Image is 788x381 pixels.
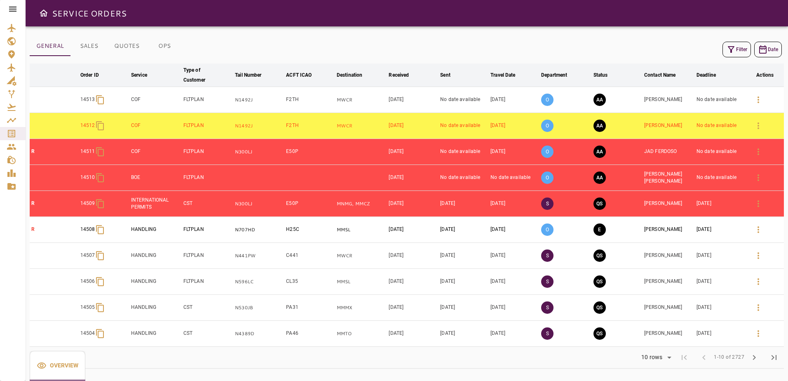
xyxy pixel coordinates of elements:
[541,94,553,106] p: O
[235,252,283,259] p: N441PW
[387,191,439,217] td: [DATE]
[235,200,283,207] p: N300LJ
[489,139,539,165] td: [DATE]
[439,139,489,165] td: No date available
[337,226,386,233] p: MMSL
[439,191,489,217] td: [DATE]
[182,113,233,139] td: FLTPLAN
[439,243,489,269] td: [DATE]
[235,96,283,103] p: N1492J
[636,351,674,364] div: 10 rows
[593,172,606,184] button: AWAITING ASSIGNMENT
[387,295,439,321] td: [DATE]
[639,354,664,361] div: 10 rows
[284,87,335,113] td: F2TH
[439,295,489,321] td: [DATE]
[748,168,768,188] button: Details
[695,191,746,217] td: [DATE]
[387,113,439,139] td: [DATE]
[748,194,768,214] button: Details
[694,348,714,367] span: Previous Page
[337,96,386,103] p: MWCR
[387,165,439,191] td: [DATE]
[80,148,95,155] p: 14511
[541,198,553,210] p: S
[541,70,567,80] div: Department
[131,70,158,80] span: Service
[748,220,768,240] button: Details
[697,70,727,80] span: Deadline
[439,269,489,295] td: [DATE]
[593,327,606,340] button: QUOTE SENT
[52,7,127,20] h6: SERVICE ORDERS
[284,321,335,347] td: PA46
[643,217,695,243] td: [PERSON_NAME]
[389,70,409,80] div: Received
[235,122,283,129] p: N1492J
[129,217,182,243] td: HANDLING
[697,70,716,80] div: Deadline
[695,165,746,191] td: No date available
[286,70,312,80] div: ACFT ICAO
[284,139,335,165] td: E50P
[748,142,768,162] button: Details
[643,295,695,321] td: [PERSON_NAME]
[70,36,108,56] button: SALES
[182,295,233,321] td: CST
[182,321,233,347] td: CST
[749,353,759,362] span: chevron_right
[182,87,233,113] td: FLTPLAN
[235,70,261,80] div: Tail Number
[387,321,439,347] td: [DATE]
[284,113,335,139] td: F2TH
[235,70,272,80] span: Tail Number
[129,269,182,295] td: HANDLING
[695,87,746,113] td: No date available
[284,243,335,269] td: C441
[80,252,95,259] p: 14507
[182,165,233,191] td: FLTPLAN
[695,269,746,295] td: [DATE]
[80,96,95,103] p: 14513
[387,243,439,269] td: [DATE]
[337,122,386,129] p: MWCR
[183,65,221,85] div: Type of Customer
[80,122,95,129] p: 14512
[644,70,676,80] div: Contact Name
[129,139,182,165] td: COF
[489,113,539,139] td: [DATE]
[593,70,619,80] span: Status
[643,321,695,347] td: [PERSON_NAME]
[695,217,746,243] td: [DATE]
[80,70,110,80] span: Order ID
[695,113,746,139] td: No date available
[131,70,147,80] div: Service
[541,223,553,236] p: O
[387,217,439,243] td: [DATE]
[235,330,283,337] p: N4389D
[593,223,606,236] button: EXECUTION
[80,70,99,80] div: Order ID
[337,278,386,285] p: MMSL
[286,70,322,80] span: ACFT ICAO
[284,191,335,217] td: E50P
[439,165,489,191] td: No date available
[674,348,694,367] span: First Page
[129,165,182,191] td: BOE
[182,191,233,217] td: CST
[541,301,553,314] p: S
[439,113,489,139] td: No date available
[489,87,539,113] td: [DATE]
[489,269,539,295] td: [DATE]
[489,191,539,217] td: [DATE]
[764,348,784,367] span: Last Page
[748,272,768,292] button: Details
[129,191,182,217] td: INTERNATIONAL PERMITS
[593,146,606,158] button: AWAITING ASSIGNMENT
[541,146,553,158] p: O
[593,275,606,288] button: QUOTE SENT
[643,165,695,191] td: [PERSON_NAME] [PERSON_NAME]
[387,139,439,165] td: [DATE]
[748,324,768,343] button: Details
[748,298,768,317] button: Details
